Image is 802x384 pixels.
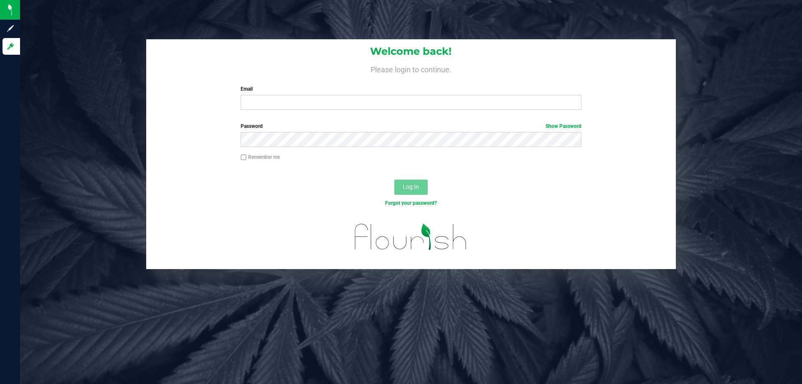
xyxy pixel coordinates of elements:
[241,153,280,161] label: Remember me
[241,155,246,160] input: Remember me
[394,180,428,195] button: Log In
[385,200,437,206] a: Forgot your password?
[546,123,581,129] a: Show Password
[146,46,676,57] h1: Welcome back!
[146,64,676,74] h4: Please login to continue.
[345,216,477,258] img: flourish_logo.svg
[241,85,581,93] label: Email
[403,183,419,190] span: Log In
[6,42,15,51] inline-svg: Log in
[6,24,15,33] inline-svg: Sign up
[241,123,263,129] span: Password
